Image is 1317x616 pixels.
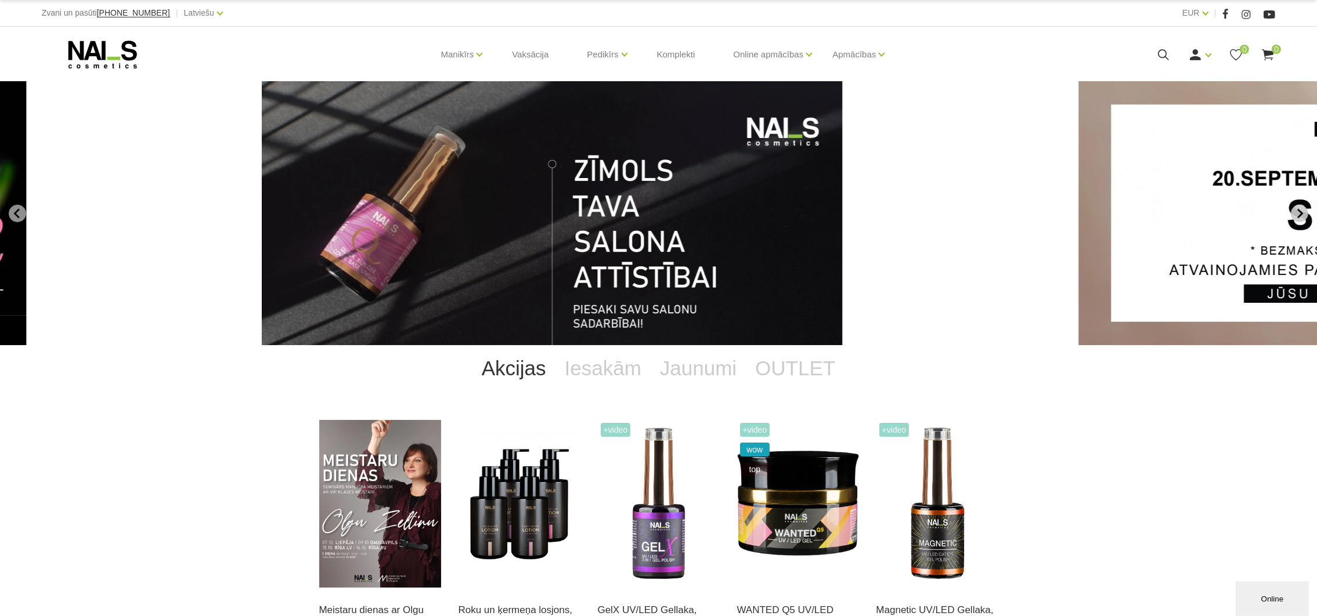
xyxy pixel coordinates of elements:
a: Jaunumi [651,345,746,392]
span: 0 [1240,45,1249,54]
img: Trīs vienā - bāze, tonis, tops (trausliem nagiem vēlams papildus lietot bāzi). Ilgnoturīga un int... [598,420,720,588]
a: Apmācības [832,31,876,78]
div: Zvani un pasūti [42,6,170,20]
a: Manikīrs [441,31,474,78]
a: 0 [1261,48,1275,62]
a: Vaksācija [503,27,558,82]
iframe: chat widget [1236,579,1311,616]
span: wow [740,443,770,456]
span: | [1214,6,1217,20]
a: Latviešu [184,6,214,20]
img: ✨ Meistaru dienas ar Olgu Zeltiņu 2025 ✨🍂 RUDENS / Seminārs manikīra meistariem 🍂📍 Liepāja – 7. o... [319,420,441,588]
img: Ilgnoturīga gellaka, kas sastāv no metāla mikrodaļiņām, kuras īpaša magnēta ietekmē var pārvērst ... [876,420,998,588]
span: top [740,462,770,476]
a: Pedikīrs [587,31,618,78]
span: +Video [879,423,910,437]
a: 0 [1229,48,1243,62]
span: +Video [601,423,631,437]
a: Iesakām [555,345,651,392]
button: Go to first slide [1291,205,1308,222]
span: [PHONE_NUMBER] [97,8,170,17]
span: 0 [1272,45,1281,54]
span: | [176,6,178,20]
a: EUR [1182,6,1200,20]
button: Previous slide [9,205,26,222]
span: +Video [740,423,770,437]
a: Online apmācības [733,31,803,78]
img: BAROJOŠS roku un ķermeņa LOSJONSBALI COCONUT barojošs roku un ķermeņa losjons paredzēts jebkura t... [459,420,580,588]
a: OUTLET [746,345,845,392]
a: Akcijas [472,345,555,392]
a: [PHONE_NUMBER] [97,9,170,17]
img: Gels WANTED NAILS cosmetics tehniķu komanda ir radījusi gelu, kas ilgi jau ir katra meistara mekl... [737,420,859,588]
a: Komplekti [648,27,705,82]
li: 13 of 13 [262,81,1052,345]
